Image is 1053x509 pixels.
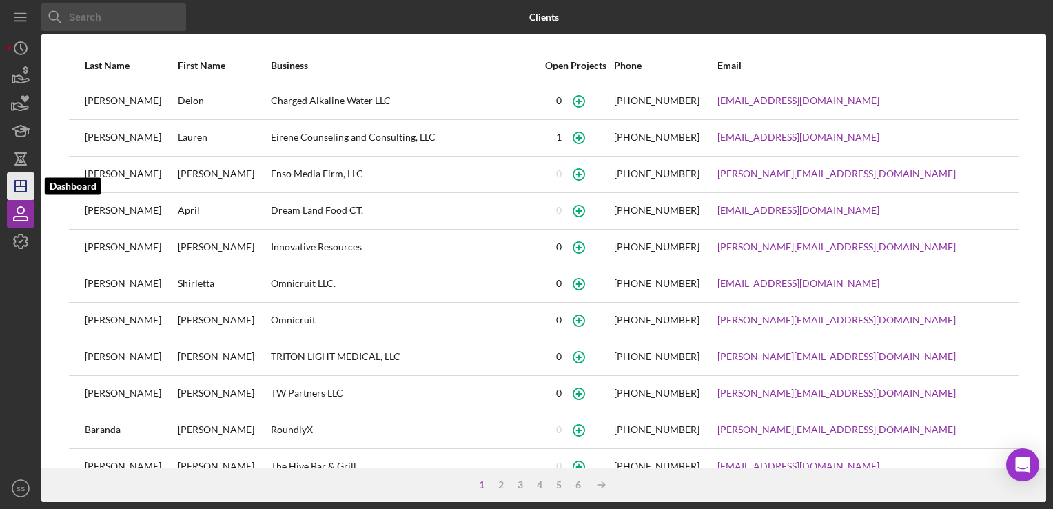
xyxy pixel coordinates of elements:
div: Charged Alkaline Water LLC [271,84,538,119]
div: 0 [556,95,562,106]
div: 0 [556,205,562,216]
div: 0 [556,461,562,472]
div: Lauren [178,121,269,155]
div: [PERSON_NAME] [178,340,269,375]
div: 0 [556,351,562,362]
a: [EMAIL_ADDRESS][DOMAIN_NAME] [717,278,879,289]
div: 1 [472,479,491,490]
div: Baranda [85,413,176,448]
div: Email [717,60,1003,71]
div: Innovative Resources [271,230,538,265]
a: [EMAIL_ADDRESS][DOMAIN_NAME] [717,205,879,216]
div: [PERSON_NAME] [85,303,176,338]
div: 0 [556,424,562,435]
div: [PERSON_NAME] [85,157,176,192]
div: [PERSON_NAME] [178,450,269,484]
div: First Name [178,60,269,71]
div: [PERSON_NAME] [85,377,176,411]
div: Open Projects [539,60,613,71]
div: RoundlyX [271,413,538,448]
input: Search [41,3,186,31]
div: [PERSON_NAME] [85,194,176,228]
div: 4 [530,479,549,490]
div: Omnicruit [271,303,538,338]
div: [PHONE_NUMBER] [614,95,699,106]
div: Last Name [85,60,176,71]
a: [PERSON_NAME][EMAIL_ADDRESS][DOMAIN_NAME] [717,168,956,179]
div: [PHONE_NUMBER] [614,424,699,435]
div: 1 [556,132,562,143]
div: April [178,194,269,228]
div: Eirene Counseling and Consulting, LLC [271,121,538,155]
a: [PERSON_NAME][EMAIL_ADDRESS][DOMAIN_NAME] [717,241,956,252]
a: [EMAIL_ADDRESS][DOMAIN_NAME] [717,461,879,472]
div: 3 [511,479,530,490]
div: Business [271,60,538,71]
div: [PERSON_NAME] [85,84,176,119]
a: [PERSON_NAME][EMAIL_ADDRESS][DOMAIN_NAME] [717,351,956,362]
div: [PHONE_NUMBER] [614,278,699,289]
div: [PERSON_NAME] [178,377,269,411]
div: [PHONE_NUMBER] [614,168,699,179]
div: 2 [491,479,511,490]
text: SS [17,485,25,492]
div: [PHONE_NUMBER] [614,241,699,252]
div: [PHONE_NUMBER] [614,351,699,362]
a: [EMAIL_ADDRESS][DOMAIN_NAME] [717,132,879,143]
div: Dream Land Food CT. [271,194,538,228]
div: TW Partners LLC [271,377,538,411]
div: [PERSON_NAME] [85,121,176,155]
a: [EMAIL_ADDRESS][DOMAIN_NAME] [717,95,879,106]
div: Shirletta [178,267,269,301]
div: [PERSON_NAME] [85,450,176,484]
div: Omnicruit LLC. [271,267,538,301]
a: [PERSON_NAME][EMAIL_ADDRESS][DOMAIN_NAME] [717,388,956,399]
button: SS [7,475,34,502]
a: [PERSON_NAME][EMAIL_ADDRESS][DOMAIN_NAME] [717,424,956,435]
div: 0 [556,278,562,289]
div: [PHONE_NUMBER] [614,461,699,472]
div: [PERSON_NAME] [85,230,176,265]
div: [PERSON_NAME] [178,303,269,338]
b: Clients [529,12,559,23]
div: Deion [178,84,269,119]
div: 5 [549,479,569,490]
div: [PERSON_NAME] [178,230,269,265]
div: [PHONE_NUMBER] [614,315,699,326]
div: 0 [556,315,562,326]
div: [PHONE_NUMBER] [614,205,699,216]
div: [PERSON_NAME] [85,340,176,375]
div: 0 [556,168,562,179]
a: [PERSON_NAME][EMAIL_ADDRESS][DOMAIN_NAME] [717,315,956,326]
div: Enso Media Firm, LLC [271,157,538,192]
div: [PHONE_NUMBER] [614,132,699,143]
div: 0 [556,241,562,252]
div: The Hive Bar & Grill [271,450,538,484]
div: [PERSON_NAME] [178,413,269,448]
div: [PERSON_NAME] [85,267,176,301]
div: 6 [569,479,588,490]
div: [PHONE_NUMBER] [614,388,699,399]
div: Open Intercom Messenger [1006,448,1039,481]
div: TRITON LIGHT MEDICAL, LLC [271,340,538,375]
div: 0 [556,388,562,399]
div: [PERSON_NAME] [178,157,269,192]
div: Phone [614,60,716,71]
